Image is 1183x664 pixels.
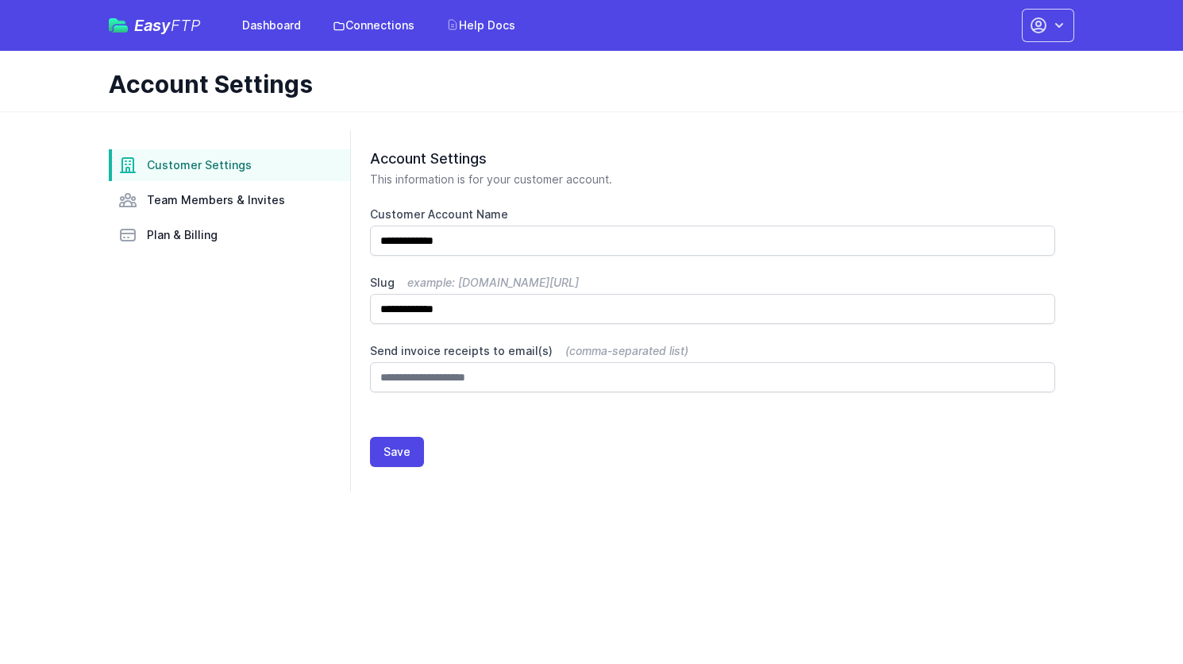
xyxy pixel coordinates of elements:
[109,219,350,251] a: Plan & Billing
[370,149,1055,168] h2: Account Settings
[109,18,128,33] img: easyftp_logo.png
[370,172,1055,187] p: This information is for your customer account.
[370,275,1055,291] label: Slug
[565,344,688,357] span: (comma-separated list)
[370,437,424,467] button: Save
[147,157,252,173] span: Customer Settings
[134,17,201,33] span: Easy
[370,343,1055,359] label: Send invoice receipts to email(s)
[109,184,350,216] a: Team Members & Invites
[109,70,1062,98] h1: Account Settings
[233,11,310,40] a: Dashboard
[323,11,424,40] a: Connections
[147,192,285,208] span: Team Members & Invites
[171,16,201,35] span: FTP
[147,227,218,243] span: Plan & Billing
[407,276,579,289] span: example: [DOMAIN_NAME][URL]
[437,11,525,40] a: Help Docs
[109,17,201,33] a: EasyFTP
[370,207,1055,222] label: Customer Account Name
[109,149,350,181] a: Customer Settings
